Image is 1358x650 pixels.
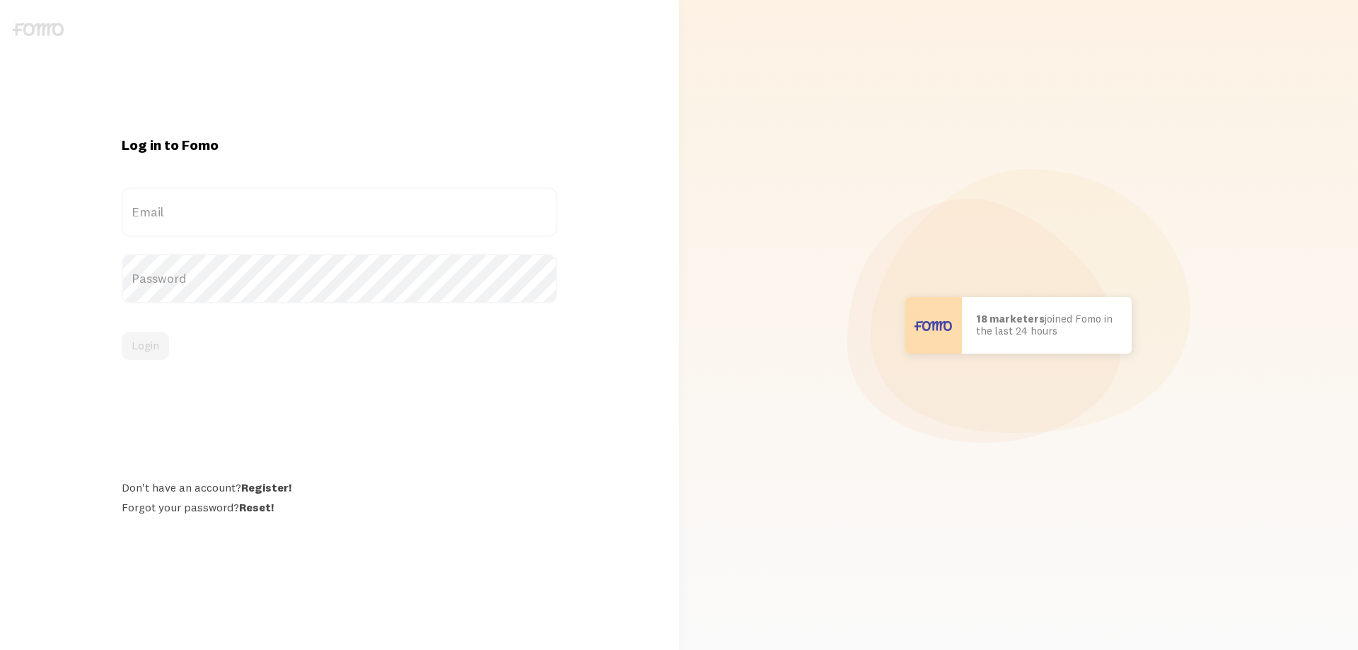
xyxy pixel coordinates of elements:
[122,500,557,514] div: Forgot your password?
[122,480,557,494] div: Don't have an account?
[976,312,1045,325] b: 18 marketers
[241,480,291,494] a: Register!
[122,187,557,237] label: Email
[976,313,1118,337] p: joined Fomo in the last 24 hours
[13,23,64,36] img: fomo-logo-gray-b99e0e8ada9f9040e2984d0d95b3b12da0074ffd48d1e5cb62ac37fc77b0b268.svg
[905,297,962,354] img: User avatar
[239,500,274,514] a: Reset!
[122,254,557,303] label: Password
[122,136,557,154] h1: Log in to Fomo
